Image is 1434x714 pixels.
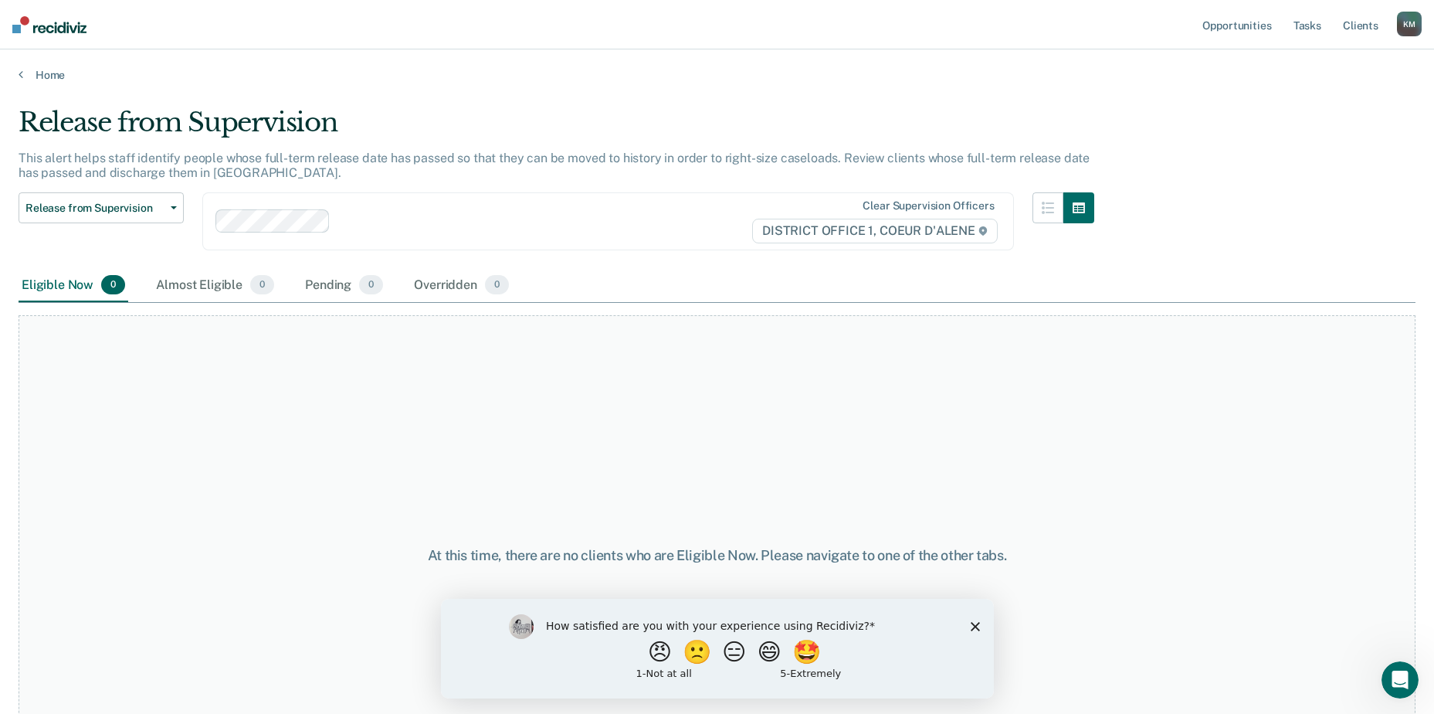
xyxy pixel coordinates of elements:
span: 0 [250,275,274,295]
div: Release from Supervision [19,107,1094,151]
button: Release from Supervision [19,192,184,223]
span: 0 [485,275,509,295]
span: Release from Supervision [25,202,164,215]
p: This alert helps staff identify people whose full-term release date has passed so that they can b... [19,151,1090,180]
div: Pending0 [302,269,386,303]
img: Recidiviz [12,16,86,33]
span: 0 [101,275,125,295]
button: KM [1397,12,1422,36]
span: DISTRICT OFFICE 1, COEUR D'ALENE [752,219,998,243]
span: 0 [359,275,383,295]
div: Clear supervision officers [863,199,994,212]
div: At this time, there are no clients who are Eligible Now. Please navigate to one of the other tabs. [368,547,1066,564]
div: Almost Eligible0 [153,269,277,303]
div: Overridden0 [411,269,512,303]
a: Home [19,68,1415,82]
iframe: Intercom live chat [1381,661,1419,699]
div: Eligible Now0 [19,269,128,303]
iframe: Survey by Kim from Recidiviz [441,599,994,699]
div: K M [1397,12,1422,36]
